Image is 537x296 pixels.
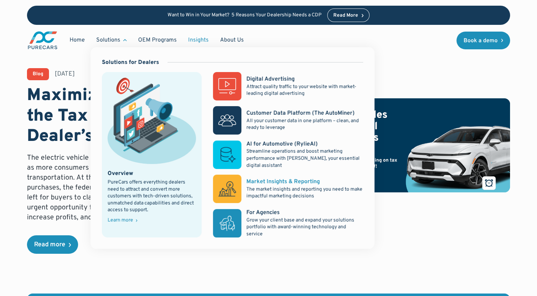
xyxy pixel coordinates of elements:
[91,33,132,47] div: Solutions
[102,59,159,66] div: Solutions for Dealers
[246,109,355,117] div: Customer Data Platform (The AutoMiner)
[213,209,363,237] a: For AgenciesGrow your client base and expand your solutions portfolio with award-winning technolo...
[55,70,75,78] div: [DATE]
[213,175,363,203] a: Market Insights & ReportingThe market insights and reporting you need to make impactful marketing...
[246,140,318,148] div: AI for Automotive (RylieAI)
[132,33,182,47] a: OEM Programs
[333,13,358,18] div: Read More
[213,106,363,135] a: Customer Data Platform (The AutoMiner)All your customer data in one platform – clean, and ready t...
[102,72,202,237] a: marketing illustration showing social media channels and campaignsOverviewPureCars offers everyth...
[246,209,280,216] div: For Agencies
[108,218,133,223] div: Learn more
[213,72,363,100] a: Digital AdvertisingAttract quality traffic to your website with market-leading digital advertising
[108,78,196,164] img: marketing illustration showing social media channels and campaigns
[64,33,91,47] a: Home
[327,9,370,22] a: Read More
[213,140,363,169] a: AI for Automotive (RylieAI)Streamline operations and boost marketing performance with [PERSON_NAM...
[91,47,374,249] nav: Solutions
[34,242,65,248] div: Read more
[182,33,214,47] a: Insights
[108,179,196,214] div: PureCars offers everything dealers need to attract and convert more customers with tech-driven so...
[108,170,133,177] div: Overview
[246,117,363,131] p: All your customer data in one platform – clean, and ready to leverage
[27,153,263,223] p: The electric vehicle (EV) market is rapidly evolving, and demand is surging as more consumers loo...
[27,31,58,50] a: main
[168,12,322,18] p: Want to Win in Your Market? 5 Reasons Your Dealership Needs a CDP
[246,83,363,97] p: Attract quality traffic to your website with market-leading digital advertising
[246,148,363,169] p: Streamline operations and boost marketing performance with [PERSON_NAME], your essential digital ...
[456,32,510,49] a: Book a demo
[214,33,250,47] a: About Us
[246,186,363,200] p: The market insights and reporting you need to make impactful marketing decisions
[246,217,363,238] p: Grow your client base and expand your solutions portfolio with award-winning technology and service
[464,38,498,44] div: Book a demo
[96,36,120,44] div: Solutions
[33,72,43,77] div: Blog
[27,235,78,254] a: Read more
[27,31,58,50] img: purecars logo
[246,75,295,83] div: Digital Advertising
[27,86,263,147] h1: Maximize EV Sales Before the Tax Credit Ends: A Dealer’s Guide
[246,178,320,186] div: Market Insights & Reporting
